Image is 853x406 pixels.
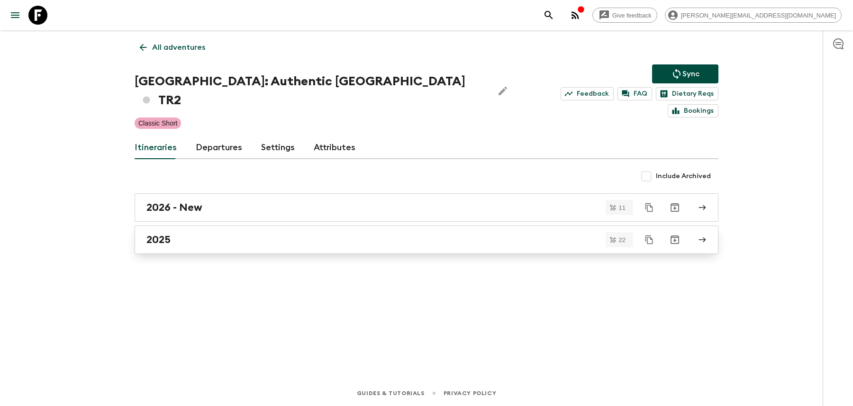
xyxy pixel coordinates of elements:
[617,87,652,100] a: FAQ
[668,104,718,117] a: Bookings
[676,12,841,19] span: [PERSON_NAME][EMAIL_ADDRESS][DOMAIN_NAME]
[146,201,202,214] h2: 2026 - New
[613,237,631,243] span: 22
[314,136,355,159] a: Attributes
[146,234,171,246] h2: 2025
[641,231,658,248] button: Duplicate
[493,72,512,110] button: Edit Adventure Title
[196,136,242,159] a: Departures
[682,68,699,80] p: Sync
[135,193,718,222] a: 2026 - New
[652,64,718,83] button: Sync adventure departures to the booking engine
[135,136,177,159] a: Itineraries
[261,136,295,159] a: Settings
[561,87,614,100] a: Feedback
[152,42,205,53] p: All adventures
[656,171,711,181] span: Include Archived
[656,87,718,100] a: Dietary Reqs
[665,230,684,249] button: Archive
[665,8,842,23] div: [PERSON_NAME][EMAIL_ADDRESS][DOMAIN_NAME]
[135,38,210,57] a: All adventures
[135,72,486,110] h1: [GEOGRAPHIC_DATA]: Authentic [GEOGRAPHIC_DATA] TR2
[138,118,177,128] p: Classic Short
[641,199,658,216] button: Duplicate
[135,226,718,254] a: 2025
[444,388,496,398] a: Privacy Policy
[357,388,425,398] a: Guides & Tutorials
[592,8,657,23] a: Give feedback
[613,205,631,211] span: 11
[607,12,657,19] span: Give feedback
[6,6,25,25] button: menu
[539,6,558,25] button: search adventures
[665,198,684,217] button: Archive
